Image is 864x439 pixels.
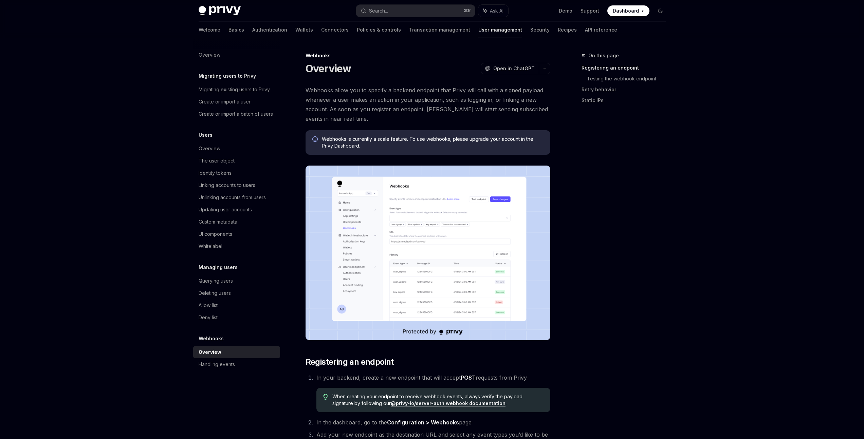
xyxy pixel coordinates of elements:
[607,5,649,16] a: Dashboard
[490,7,503,14] span: Ask AI
[585,22,617,38] a: API reference
[306,357,394,367] span: Registering an endpoint
[559,7,572,14] a: Demo
[409,22,470,38] a: Transaction management
[199,242,222,250] div: Whitelabel
[357,22,401,38] a: Policies & controls
[199,85,270,94] div: Migrating existing users to Privy
[199,301,218,309] div: Allow list
[199,169,232,177] div: Identity tokens
[199,230,232,238] div: UI components
[316,374,527,381] span: In your backend, create a new endpoint that will accept requests from Privy
[193,204,280,216] a: Updating user accounts
[464,8,471,14] span: ⌘ K
[199,72,256,80] h5: Migrating users to Privy
[193,358,280,370] a: Handling events
[252,22,287,38] a: Authentication
[199,360,235,368] div: Handling events
[199,6,241,16] img: dark logo
[193,155,280,167] a: The user object
[478,5,508,17] button: Ask AI
[306,52,550,59] div: Webhooks
[369,7,388,15] div: Search...
[581,7,599,14] a: Support
[199,110,273,118] div: Create or import a batch of users
[228,22,244,38] a: Basics
[199,131,213,139] h5: Users
[321,22,349,38] a: Connectors
[193,96,280,108] a: Create or import a user
[193,240,280,252] a: Whitelabel
[306,166,550,340] img: images/Webhooks.png
[478,22,522,38] a: User management
[199,263,238,271] h5: Managing users
[193,49,280,61] a: Overview
[582,84,671,95] a: Retry behavior
[193,228,280,240] a: UI components
[387,419,459,426] strong: Configuration > Webhooks
[193,287,280,299] a: Deleting users
[322,136,544,149] span: Webhooks is currently a scale feature. To use webhooks, please upgrade your account in the Privy ...
[613,7,639,14] span: Dashboard
[316,419,472,426] span: In the dashboard, go to the page
[461,374,476,381] strong: POST
[199,289,231,297] div: Deleting users
[587,73,671,84] a: Testing the webhook endpoint
[306,85,550,123] span: Webhooks allow you to specify a backend endpoint that Privy will call with a signed payload whene...
[199,313,218,322] div: Deny list
[199,206,252,214] div: Updating user accounts
[655,5,666,16] button: Toggle dark mode
[199,145,220,153] div: Overview
[306,62,351,75] h1: Overview
[193,179,280,191] a: Linking accounts to users
[199,348,221,356] div: Overview
[193,216,280,228] a: Custom metadata
[193,108,280,120] a: Create or import a batch of users
[199,277,233,285] div: Querying users
[588,52,619,60] span: On this page
[199,335,224,343] h5: Webhooks
[481,63,539,74] button: Open in ChatGPT
[582,95,671,106] a: Static IPs
[199,157,235,165] div: The user object
[193,299,280,311] a: Allow list
[323,394,328,400] svg: Tip
[332,393,543,407] span: When creating your endpoint to receive webhook events, always verify the payload signature by fol...
[193,83,280,96] a: Migrating existing users to Privy
[530,22,550,38] a: Security
[199,181,255,189] div: Linking accounts to users
[199,98,251,106] div: Create or import a user
[193,142,280,155] a: Overview
[295,22,313,38] a: Wallets
[582,62,671,73] a: Registering an endpoint
[558,22,577,38] a: Recipes
[199,218,237,226] div: Custom metadata
[193,191,280,204] a: Unlinking accounts from users
[391,400,505,406] a: @privy-io/server-auth webhook documentation
[493,65,535,72] span: Open in ChatGPT
[199,22,220,38] a: Welcome
[312,136,319,143] svg: Info
[199,51,220,59] div: Overview
[356,5,475,17] button: Search...⌘K
[193,167,280,179] a: Identity tokens
[193,311,280,324] a: Deny list
[199,193,266,202] div: Unlinking accounts from users
[193,275,280,287] a: Querying users
[193,346,280,358] a: Overview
